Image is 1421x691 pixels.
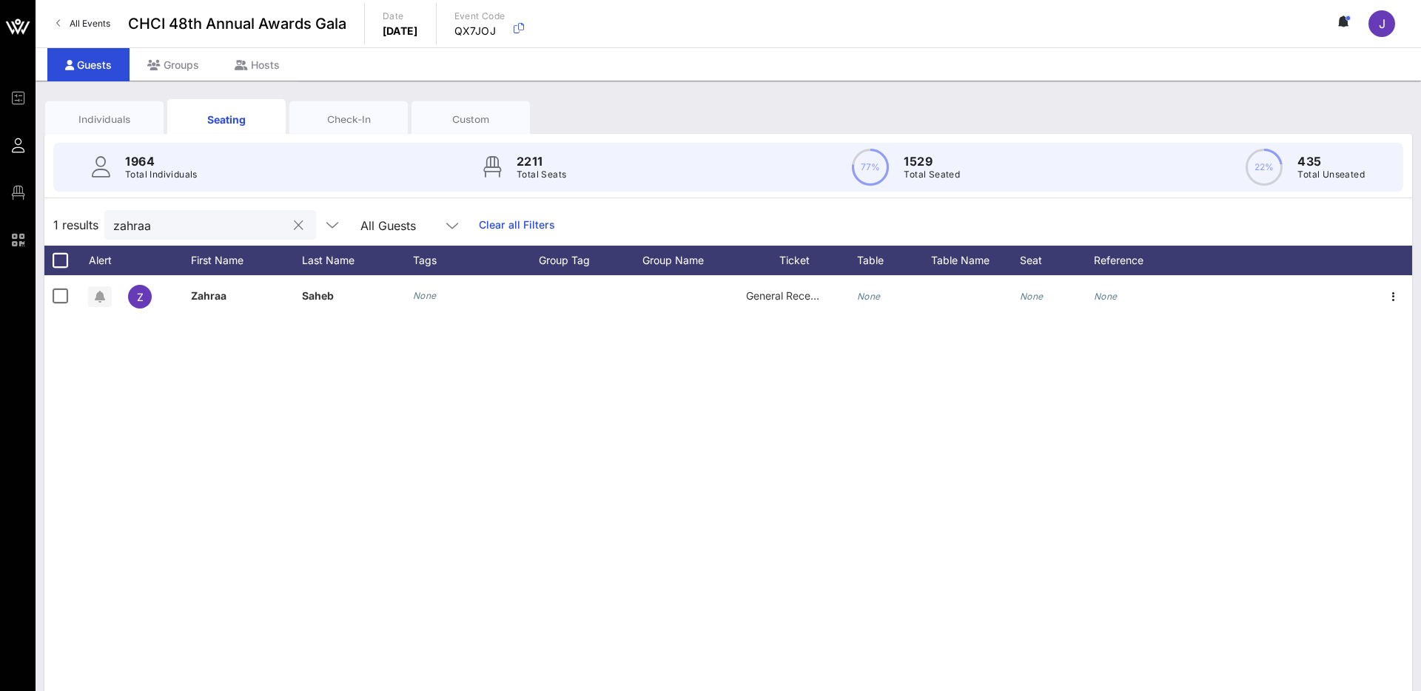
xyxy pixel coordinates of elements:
p: Event Code [454,9,505,24]
span: Z [137,291,144,303]
p: 1964 [125,152,198,170]
p: Total Unseated [1297,167,1365,182]
i: None [413,290,437,301]
div: Hosts [217,48,298,81]
div: First Name [191,246,302,275]
p: Total Individuals [125,167,198,182]
div: Guests [47,48,130,81]
p: Total Seats [517,167,566,182]
span: CHCI 48th Annual Awards Gala [128,13,346,35]
div: Ticket [746,246,857,275]
div: Seat [1020,246,1094,275]
div: Groups [130,48,217,81]
i: None [1020,291,1044,302]
span: J [1379,16,1385,31]
span: General Reception [746,289,835,302]
div: Group Tag [539,246,642,275]
p: QX7JOJ [454,24,505,38]
div: Tags [413,246,539,275]
i: None [1094,291,1118,302]
div: All Guests [360,219,416,232]
p: 2211 [517,152,566,170]
i: None [857,291,881,302]
p: Zahraa [191,275,265,317]
div: Reference [1094,246,1183,275]
span: All Events [70,18,110,29]
div: Group Name [642,246,746,275]
p: Saheb [302,275,376,317]
span: 1 results [53,216,98,234]
div: Table [857,246,931,275]
p: 435 [1297,152,1365,170]
p: Date [383,9,418,24]
div: J [1368,10,1395,37]
div: Individuals [56,112,152,127]
p: Total Seated [904,167,960,182]
div: Last Name [302,246,413,275]
div: All Guests [352,210,470,240]
div: Alert [81,246,118,275]
div: Table Name [931,246,1020,275]
a: Clear all Filters [479,217,555,233]
div: Seating [178,112,275,127]
a: All Events [47,12,119,36]
button: clear icon [294,218,303,233]
div: Custom [423,112,519,127]
p: [DATE] [383,24,418,38]
p: 1529 [904,152,960,170]
div: Check-In [300,112,397,127]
